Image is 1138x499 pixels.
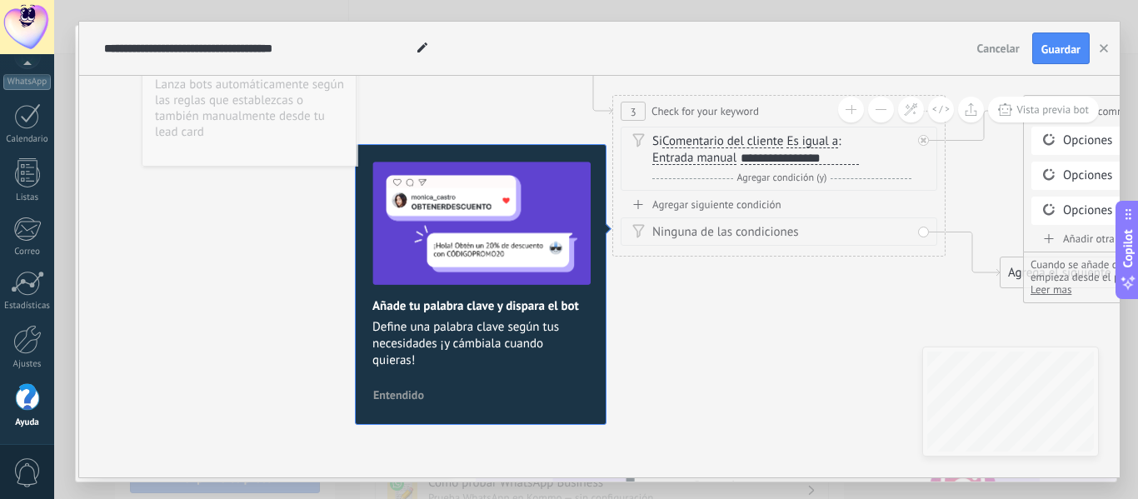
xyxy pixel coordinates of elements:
[971,36,1026,61] button: Cancelar
[630,105,636,119] span: 3
[3,134,52,145] div: Calendario
[372,298,589,314] h2: Añade tu palabra clave y dispara el bot
[373,389,424,401] span: Entendido
[366,382,432,407] button: Entendido
[1031,283,1071,296] button: Leer mas
[3,74,51,90] div: WhatsApp
[1032,32,1090,64] button: Guardar
[3,192,52,203] div: Listas
[3,301,52,312] div: Estadísticas
[652,224,911,241] div: Ninguna de las condiciones
[1016,102,1089,117] span: Vista previa bot
[3,359,52,370] div: Ajustes
[652,152,736,165] span: Entrada manual
[652,133,911,167] div: Si :
[786,135,838,148] span: Es igual a
[733,172,831,184] span: Agregar condición (y)
[372,319,589,369] span: Define una palabra clave según tus necesidades ¡y cámbiala cuando quieras!
[3,247,52,257] div: Correo
[988,97,1099,122] button: Vista previa bot
[1120,229,1136,267] span: Copilot
[662,135,783,148] span: Comentario del cliente
[1031,282,1071,297] span: Leer mas
[651,103,759,119] span: Check for your keyword
[977,41,1020,56] span: Cancelar
[1041,43,1081,55] span: Guardar
[621,197,937,212] div: Agregar siguiente condición
[3,417,52,428] div: Ayuda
